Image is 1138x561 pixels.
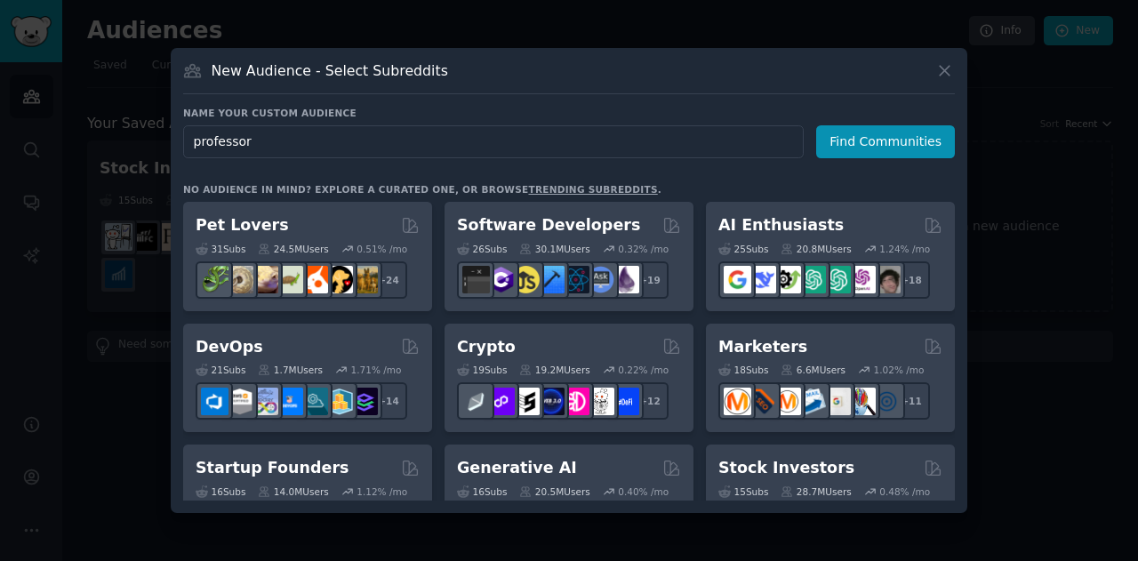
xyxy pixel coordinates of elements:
[631,382,669,420] div: + 12
[618,485,669,498] div: 0.40 % /mo
[183,107,955,119] h3: Name your custom audience
[718,364,768,376] div: 18 Sub s
[612,388,639,415] img: defi_
[528,184,657,195] a: trending subreddits
[350,388,378,415] img: PlatformEngineers
[457,364,507,376] div: 19 Sub s
[781,485,851,498] div: 28.7M Users
[301,388,328,415] img: platformengineering
[749,388,776,415] img: bigseo
[357,485,407,498] div: 1.12 % /mo
[457,457,577,479] h2: Generative AI
[276,266,303,293] img: turtle
[893,382,930,420] div: + 11
[781,243,851,255] div: 20.8M Users
[512,266,540,293] img: learnjavascript
[816,125,955,158] button: Find Communities
[226,388,253,415] img: AWS_Certified_Experts
[258,364,323,376] div: 1.7M Users
[462,388,490,415] img: ethfinance
[512,388,540,415] img: ethstaker
[258,485,328,498] div: 14.0M Users
[325,388,353,415] img: aws_cdk
[724,266,751,293] img: GoogleGeminiAI
[196,243,245,255] div: 31 Sub s
[781,364,845,376] div: 6.6M Users
[196,364,245,376] div: 21 Sub s
[462,266,490,293] img: software
[848,388,876,415] img: MarketingResearch
[183,125,804,158] input: Pick a short name, like "Digital Marketers" or "Movie-Goers"
[798,266,826,293] img: chatgpt_promptDesign
[251,266,278,293] img: leopardgeckos
[724,388,751,415] img: content_marketing
[562,266,589,293] img: reactnative
[519,364,589,376] div: 19.2M Users
[873,388,901,415] img: OnlineMarketing
[718,243,768,255] div: 25 Sub s
[749,266,776,293] img: DeepSeek
[798,388,826,415] img: Emailmarketing
[873,266,901,293] img: ArtificalIntelligence
[562,388,589,415] img: defiblockchain
[258,243,328,255] div: 24.5M Users
[519,485,589,498] div: 20.5M Users
[718,485,768,498] div: 15 Sub s
[612,266,639,293] img: elixir
[276,388,303,415] img: DevOpsLinks
[196,214,289,236] h2: Pet Lovers
[201,266,228,293] img: herpetology
[631,261,669,299] div: + 19
[773,388,801,415] img: AskMarketing
[718,214,844,236] h2: AI Enthusiasts
[196,336,263,358] h2: DevOps
[457,485,507,498] div: 16 Sub s
[226,266,253,293] img: ballpython
[537,388,565,415] img: web3
[618,364,669,376] div: 0.22 % /mo
[201,388,228,415] img: azuredevops
[874,364,925,376] div: 1.02 % /mo
[587,266,614,293] img: AskComputerScience
[879,485,930,498] div: 0.48 % /mo
[457,214,640,236] h2: Software Developers
[457,336,516,358] h2: Crypto
[183,183,661,196] div: No audience in mind? Explore a curated one, or browse .
[457,243,507,255] div: 26 Sub s
[251,388,278,415] img: Docker_DevOps
[823,266,851,293] img: chatgpt_prompts_
[537,266,565,293] img: iOSProgramming
[370,382,407,420] div: + 14
[487,388,515,415] img: 0xPolygon
[351,364,402,376] div: 1.71 % /mo
[519,243,589,255] div: 30.1M Users
[350,266,378,293] img: dogbreed
[196,485,245,498] div: 16 Sub s
[325,266,353,293] img: PetAdvice
[212,61,448,80] h3: New Audience - Select Subreddits
[370,261,407,299] div: + 24
[848,266,876,293] img: OpenAIDev
[773,266,801,293] img: AItoolsCatalog
[618,243,669,255] div: 0.32 % /mo
[879,243,930,255] div: 1.24 % /mo
[893,261,930,299] div: + 18
[487,266,515,293] img: csharp
[718,457,854,479] h2: Stock Investors
[301,266,328,293] img: cockatiel
[587,388,614,415] img: CryptoNews
[196,457,349,479] h2: Startup Founders
[823,388,851,415] img: googleads
[357,243,407,255] div: 0.51 % /mo
[718,336,807,358] h2: Marketers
